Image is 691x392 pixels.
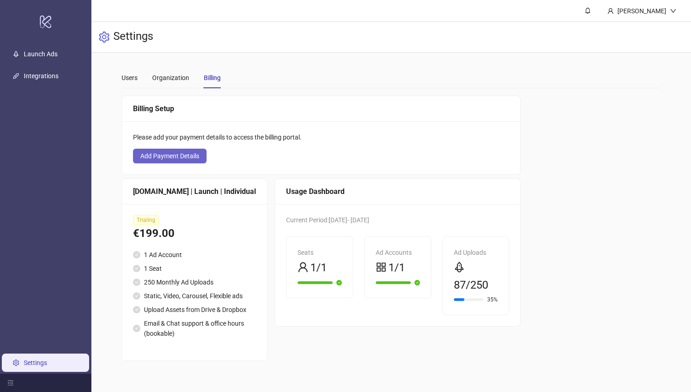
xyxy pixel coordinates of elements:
li: Static, Video, Carousel, Flexible ads [133,291,256,301]
h3: Settings [113,29,153,45]
div: Please add your payment details to access the billing portal. [133,132,509,142]
li: Email & Chat support & office hours (bookable) [133,318,256,338]
span: 87/250 [454,277,488,294]
button: Add Payment Details [133,149,207,163]
a: Settings [24,359,47,366]
div: Ad Accounts [376,247,420,258]
li: 250 Monthly Ad Uploads [133,277,256,287]
span: bell [585,7,591,14]
span: setting [99,32,110,43]
span: rocket [454,262,465,273]
span: appstore [376,262,387,273]
span: check-circle [133,279,140,286]
span: Add Payment Details [140,152,199,160]
span: 1/1 [310,259,327,277]
span: check-circle [133,265,140,272]
span: Current Period: [DATE] - [DATE] [286,216,369,224]
span: check-circle [133,325,140,332]
li: 1 Seat [133,263,256,274]
div: Organization [152,73,189,83]
div: Ad Uploads [454,247,498,258]
span: check-circle [415,280,420,285]
div: Billing Setup [133,103,509,114]
span: user [298,262,308,273]
span: user [607,8,614,14]
span: check-circle [133,251,140,258]
a: Integrations [24,73,58,80]
span: check-circle [336,280,342,285]
div: Usage Dashboard [286,186,509,197]
div: €199.00 [133,225,256,242]
span: Trialing [133,215,159,225]
li: 1 Ad Account [133,250,256,260]
div: Seats [298,247,342,258]
div: [PERSON_NAME] [614,6,670,16]
span: menu-fold [7,380,14,386]
li: Upload Assets from Drive & Dropbox [133,305,256,315]
span: down [670,8,676,14]
a: Launch Ads [24,51,58,58]
span: check-circle [133,292,140,300]
div: Users [122,73,138,83]
div: [DOMAIN_NAME] | Launch | Individual [133,186,256,197]
div: Billing [204,73,221,83]
span: 1/1 [388,259,405,277]
span: check-circle [133,306,140,313]
span: 35% [487,297,498,302]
